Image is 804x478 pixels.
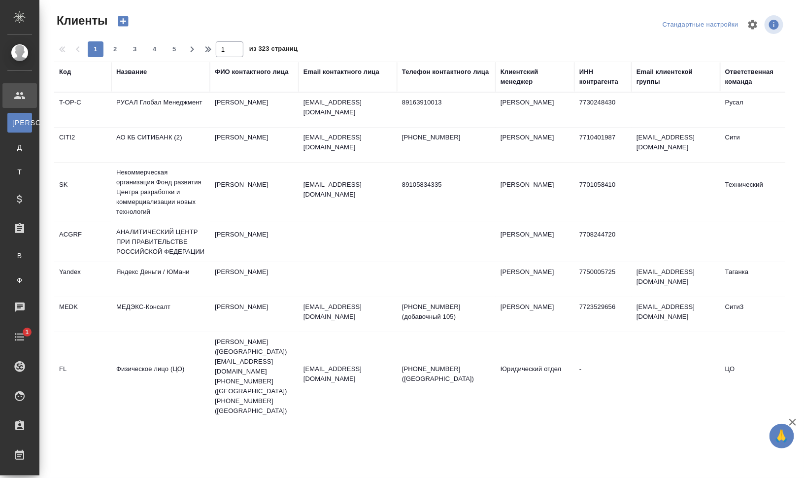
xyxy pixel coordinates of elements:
td: [PERSON_NAME] [210,128,299,162]
div: ИНН контрагента [579,67,627,87]
p: [PHONE_NUMBER] ([GEOGRAPHIC_DATA]) [402,364,491,384]
p: [EMAIL_ADDRESS][DOMAIN_NAME] [303,180,392,200]
td: [PERSON_NAME] [496,128,574,162]
td: [EMAIL_ADDRESS][DOMAIN_NAME] [632,297,720,332]
td: Русал [720,93,799,127]
td: T-OP-C [54,93,111,127]
td: [PERSON_NAME] [496,262,574,297]
td: [PERSON_NAME] [210,297,299,332]
td: [PERSON_NAME] [496,93,574,127]
div: Клиентский менеджер [501,67,569,87]
td: FL [54,359,111,394]
td: [PERSON_NAME] [210,175,299,209]
td: 7708244720 [574,225,632,259]
span: [PERSON_NAME] [12,118,27,128]
td: Yandex [54,262,111,297]
td: Юридический отдел [496,359,574,394]
td: АО КБ СИТИБАНК (2) [111,128,210,162]
td: [PERSON_NAME] [496,297,574,332]
td: 7701058410 [574,175,632,209]
td: [PERSON_NAME] ([GEOGRAPHIC_DATA]) [EMAIL_ADDRESS][DOMAIN_NAME] [PHONE_NUMBER] ([GEOGRAPHIC_DATA])... [210,332,299,421]
td: Некоммерческая организация Фонд развития Центра разработки и коммерциализации новых технологий [111,163,210,222]
td: РУСАЛ Глобал Менеджмент [111,93,210,127]
td: [PERSON_NAME] [210,225,299,259]
td: SK [54,175,111,209]
a: [PERSON_NAME] [7,113,32,133]
button: Создать [111,13,135,30]
span: 🙏 [773,426,790,446]
td: Физическое лицо (ЦО) [111,359,210,394]
td: [PERSON_NAME] [210,93,299,127]
td: CITI2 [54,128,111,162]
td: 7750005725 [574,262,632,297]
span: 1 [19,327,34,337]
td: 7730248430 [574,93,632,127]
div: split button [660,17,741,33]
span: Клиенты [54,13,107,29]
td: Сити [720,128,799,162]
p: [EMAIL_ADDRESS][DOMAIN_NAME] [303,133,392,152]
span: 5 [167,44,182,54]
td: АНАЛИТИЧЕСКИЙ ЦЕНТР ПРИ ПРАВИТЕЛЬСТВЕ РОССИЙСКОЙ ФЕДЕРАЦИИ [111,222,210,262]
button: 🙏 [770,424,794,448]
span: 2 [107,44,123,54]
span: из 323 страниц [249,43,298,57]
a: Т [7,162,32,182]
span: Настроить таблицу [741,13,765,36]
p: 89163910013 [402,98,491,107]
td: Яндекс Деньги / ЮМани [111,262,210,297]
a: Д [7,137,32,157]
div: ФИО контактного лица [215,67,289,77]
p: [EMAIL_ADDRESS][DOMAIN_NAME] [303,364,392,384]
td: [PERSON_NAME] [210,262,299,297]
span: 3 [127,44,143,54]
a: Ф [7,271,32,290]
td: Сити3 [720,297,799,332]
td: [PERSON_NAME] [496,225,574,259]
div: Ответственная команда [725,67,794,87]
span: Посмотреть информацию [765,15,785,34]
p: [EMAIL_ADDRESS][DOMAIN_NAME] [303,98,392,117]
td: [EMAIL_ADDRESS][DOMAIN_NAME] [632,128,720,162]
span: 4 [147,44,163,54]
a: В [7,246,32,266]
span: Ф [12,275,27,285]
span: Т [12,167,27,177]
div: Название [116,67,147,77]
span: В [12,251,27,261]
div: Телефон контактного лица [402,67,489,77]
td: [PERSON_NAME] [496,175,574,209]
p: [PHONE_NUMBER] (добавочный 105) [402,302,491,322]
td: MEDK [54,297,111,332]
p: [EMAIL_ADDRESS][DOMAIN_NAME] [303,302,392,322]
td: МЕДЭКС-Консалт [111,297,210,332]
td: - [574,359,632,394]
td: [EMAIL_ADDRESS][DOMAIN_NAME] [632,262,720,297]
button: 2 [107,41,123,57]
span: Д [12,142,27,152]
a: 1 [2,325,37,349]
td: 7723529656 [574,297,632,332]
button: 4 [147,41,163,57]
button: 5 [167,41,182,57]
button: 3 [127,41,143,57]
td: Технический [720,175,799,209]
div: Email контактного лица [303,67,379,77]
p: [PHONE_NUMBER] [402,133,491,142]
div: Email клиентской группы [636,67,715,87]
td: ACGRF [54,225,111,259]
td: 7710401987 [574,128,632,162]
p: 89105834335 [402,180,491,190]
td: Таганка [720,262,799,297]
div: Код [59,67,71,77]
td: ЦО [720,359,799,394]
